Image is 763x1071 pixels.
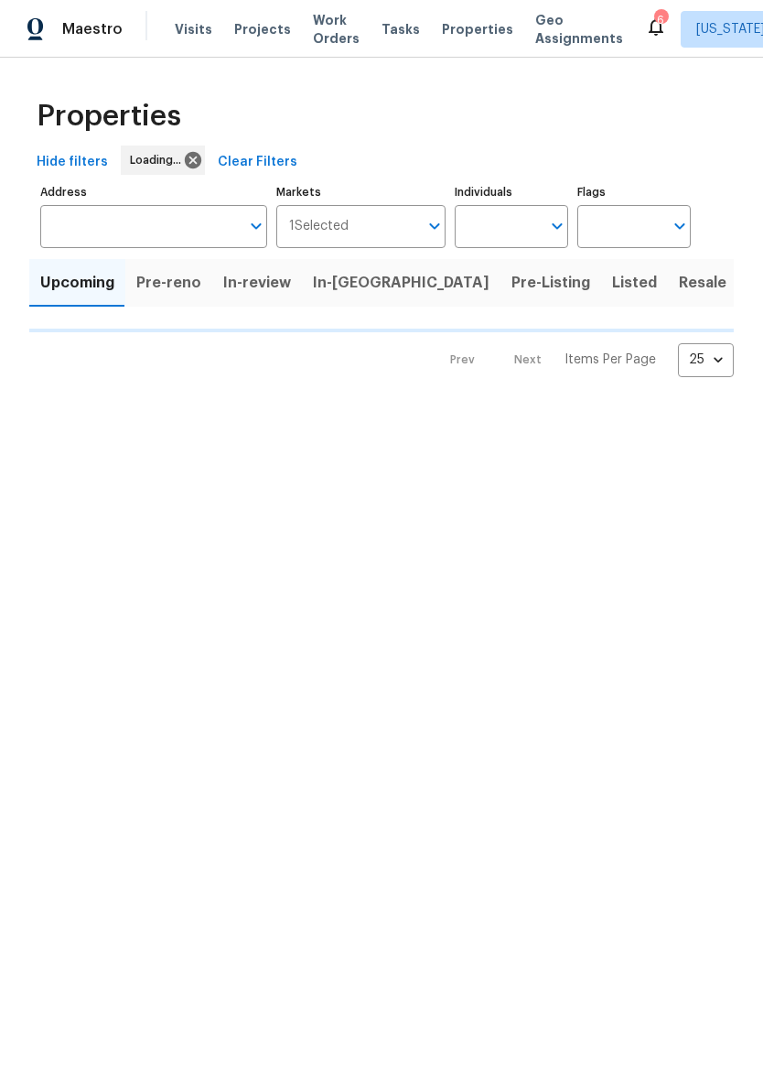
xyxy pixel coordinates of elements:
[218,151,297,174] span: Clear Filters
[667,213,693,239] button: Open
[577,187,691,198] label: Flags
[678,336,734,384] div: 25
[535,11,623,48] span: Geo Assignments
[234,20,291,38] span: Projects
[62,20,123,38] span: Maestro
[40,187,267,198] label: Address
[223,270,291,296] span: In-review
[175,20,212,38] span: Visits
[40,270,114,296] span: Upcoming
[679,270,726,296] span: Resale
[276,187,446,198] label: Markets
[210,146,305,179] button: Clear Filters
[313,270,489,296] span: In-[GEOGRAPHIC_DATA]
[455,187,568,198] label: Individuals
[243,213,269,239] button: Open
[511,270,590,296] span: Pre-Listing
[37,107,181,125] span: Properties
[29,146,115,179] button: Hide filters
[37,151,108,174] span: Hide filters
[612,270,657,296] span: Listed
[654,11,667,29] div: 6
[433,343,734,377] nav: Pagination Navigation
[121,146,205,175] div: Loading...
[544,213,570,239] button: Open
[564,351,656,369] p: Items Per Page
[381,23,420,36] span: Tasks
[313,11,360,48] span: Work Orders
[442,20,513,38] span: Properties
[130,151,188,169] span: Loading...
[422,213,447,239] button: Open
[136,270,201,296] span: Pre-reno
[289,219,349,234] span: 1 Selected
